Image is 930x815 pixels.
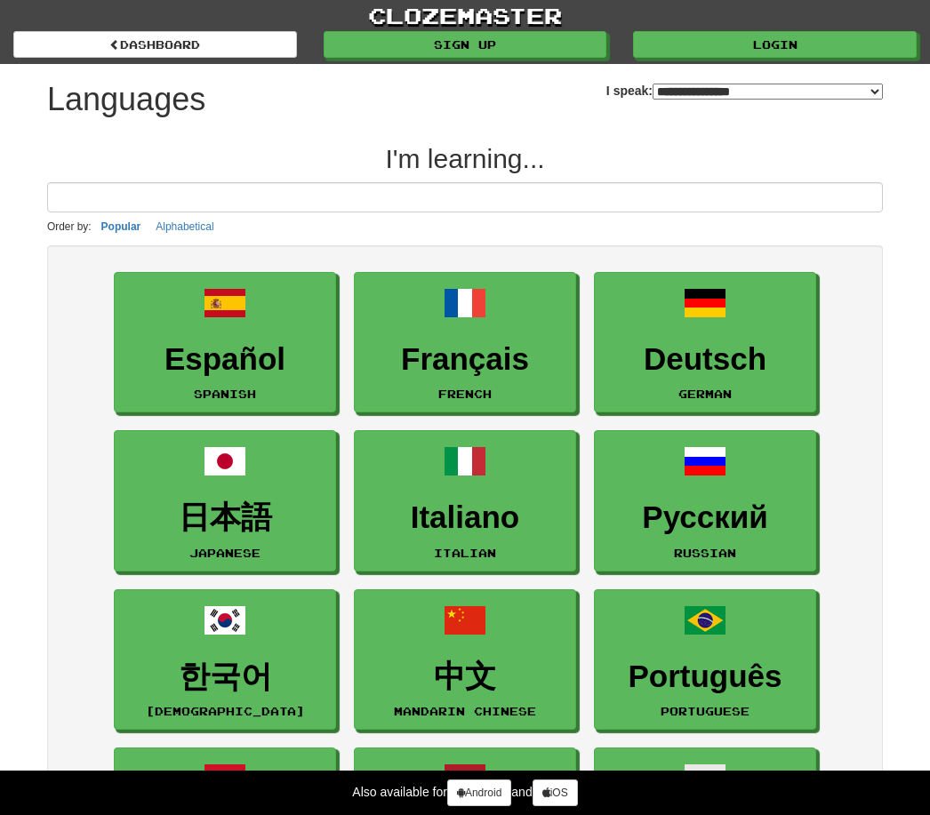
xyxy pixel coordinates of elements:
a: 한국어[DEMOGRAPHIC_DATA] [114,589,336,731]
a: 日本語Japanese [114,430,336,571]
a: ItalianoItalian [354,430,576,571]
small: Mandarin Chinese [394,705,536,717]
a: iOS [533,779,578,806]
a: PortuguêsPortuguese [594,589,816,731]
small: Order by: [47,220,92,233]
h3: Português [604,659,806,694]
small: Spanish [194,388,256,400]
h3: 日本語 [124,500,326,535]
h3: Русский [604,500,806,535]
small: Portuguese [661,705,750,717]
h3: Français [364,342,566,377]
button: Alphabetical [150,217,219,236]
a: Sign up [324,31,607,58]
a: DeutschGerman [594,272,816,413]
small: French [438,388,492,400]
a: dashboard [13,31,297,58]
h3: 中文 [364,659,566,694]
a: FrançaisFrench [354,272,576,413]
label: I speak: [606,82,883,100]
h3: Italiano [364,500,566,535]
small: German [678,388,732,400]
a: РусскийRussian [594,430,816,571]
a: Android [447,779,511,806]
small: [DEMOGRAPHIC_DATA] [146,705,305,717]
button: Popular [96,217,147,236]
a: 中文Mandarin Chinese [354,589,576,731]
a: EspañolSpanish [114,272,336,413]
h2: I'm learning... [47,144,883,173]
h3: Deutsch [604,342,806,377]
small: Japanese [189,547,261,559]
select: I speak: [653,84,883,100]
a: Login [633,31,917,58]
h1: Languages [47,82,205,117]
small: Russian [674,547,736,559]
h3: Español [124,342,326,377]
small: Italian [434,547,496,559]
h3: 한국어 [124,659,326,694]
